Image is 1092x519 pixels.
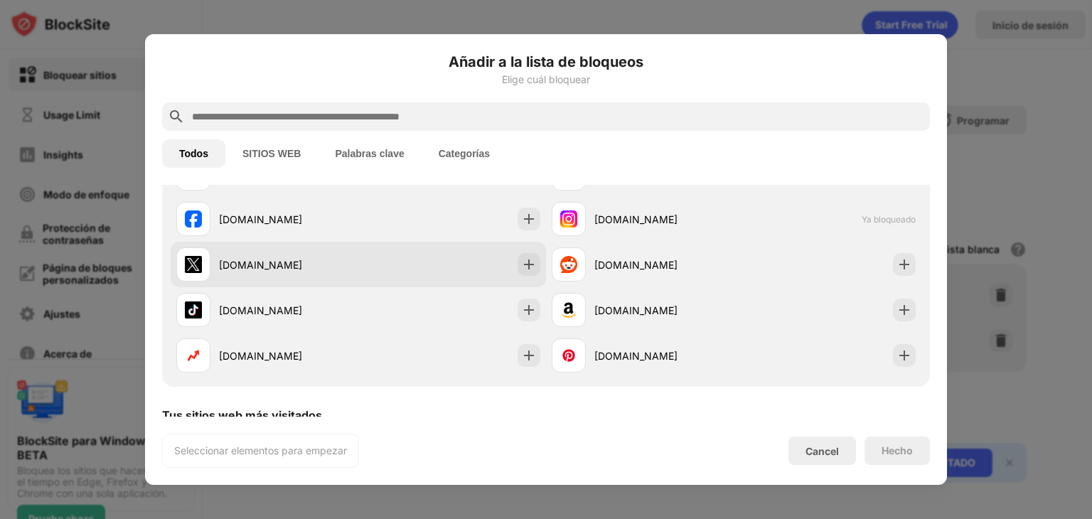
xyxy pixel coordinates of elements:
div: Hecho [882,445,913,456]
div: [DOMAIN_NAME] [594,212,734,227]
img: favicons [185,301,202,319]
img: favicons [185,210,202,228]
div: [DOMAIN_NAME] [594,303,734,318]
div: [DOMAIN_NAME] [594,348,734,363]
div: Cancel [805,445,839,457]
button: SITIOS WEB [225,139,318,168]
h6: Añadir a la lista de bloqueos [162,51,930,73]
img: favicons [185,256,202,273]
div: [DOMAIN_NAME] [219,303,358,318]
button: Palabras clave [318,139,421,168]
img: favicons [560,256,577,273]
button: Categorías [422,139,507,168]
button: Todos [162,139,225,168]
img: favicons [185,347,202,364]
span: Ya bloqueado [862,214,916,225]
div: Elige cuál bloquear [162,74,930,85]
img: search.svg [168,108,185,125]
div: [DOMAIN_NAME] [594,257,734,272]
div: [DOMAIN_NAME] [219,212,358,227]
div: [DOMAIN_NAME] [219,257,358,272]
div: Seleccionar elementos para empezar [174,444,347,458]
div: [DOMAIN_NAME] [219,348,358,363]
img: favicons [560,301,577,319]
img: favicons [560,210,577,228]
img: favicons [560,347,577,364]
div: Tus sitios web más visitados [162,408,322,422]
